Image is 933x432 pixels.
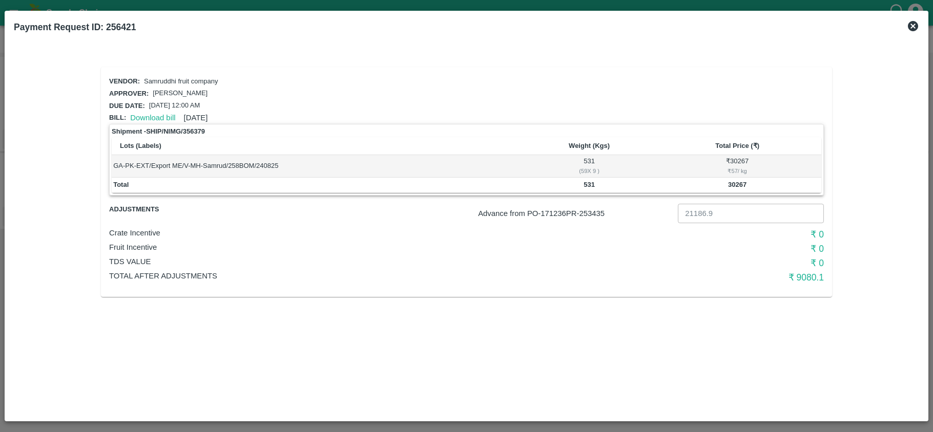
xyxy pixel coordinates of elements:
b: Weight (Kgs) [569,142,610,149]
span: Vendor: [109,77,140,85]
p: Fruit Incentive [109,242,586,253]
p: [PERSON_NAME] [153,89,208,98]
td: 531 [525,155,653,178]
span: Adjustments [109,204,228,215]
p: [DATE] 12:00 AM [149,101,200,111]
span: [DATE] [184,114,208,122]
b: Payment Request ID: 256421 [14,22,136,32]
b: 30267 [728,181,747,188]
h6: ₹ 0 [586,227,824,242]
b: Total [113,181,129,188]
p: Crate Incentive [109,227,586,239]
div: ( 59 X 9 ) [527,166,652,176]
td: GA-PK-EXT/Export ME/V-MH-Samrud/258BOM/240825 [112,155,525,178]
span: Due date: [109,102,145,110]
p: Samruddhi fruit company [144,77,218,87]
b: Total Price (₹) [715,142,759,149]
input: Advance [678,204,824,223]
p: Total After adjustments [109,270,586,282]
span: Approver: [109,90,149,97]
h6: ₹ 0 [586,242,824,256]
a: Download bill [130,114,175,122]
h6: ₹ 0 [586,256,824,270]
td: ₹ 30267 [653,155,821,178]
p: Advance from PO- 171236 PR- 253435 [478,208,674,219]
strong: Shipment - SHIP/NIMG/356379 [112,126,205,137]
div: ₹ 57 / kg [655,166,819,176]
p: TDS VALUE [109,256,586,267]
b: 531 [584,181,595,188]
h6: ₹ 9080.1 [586,270,824,285]
b: Lots (Labels) [120,142,161,149]
span: Bill: [109,114,126,121]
